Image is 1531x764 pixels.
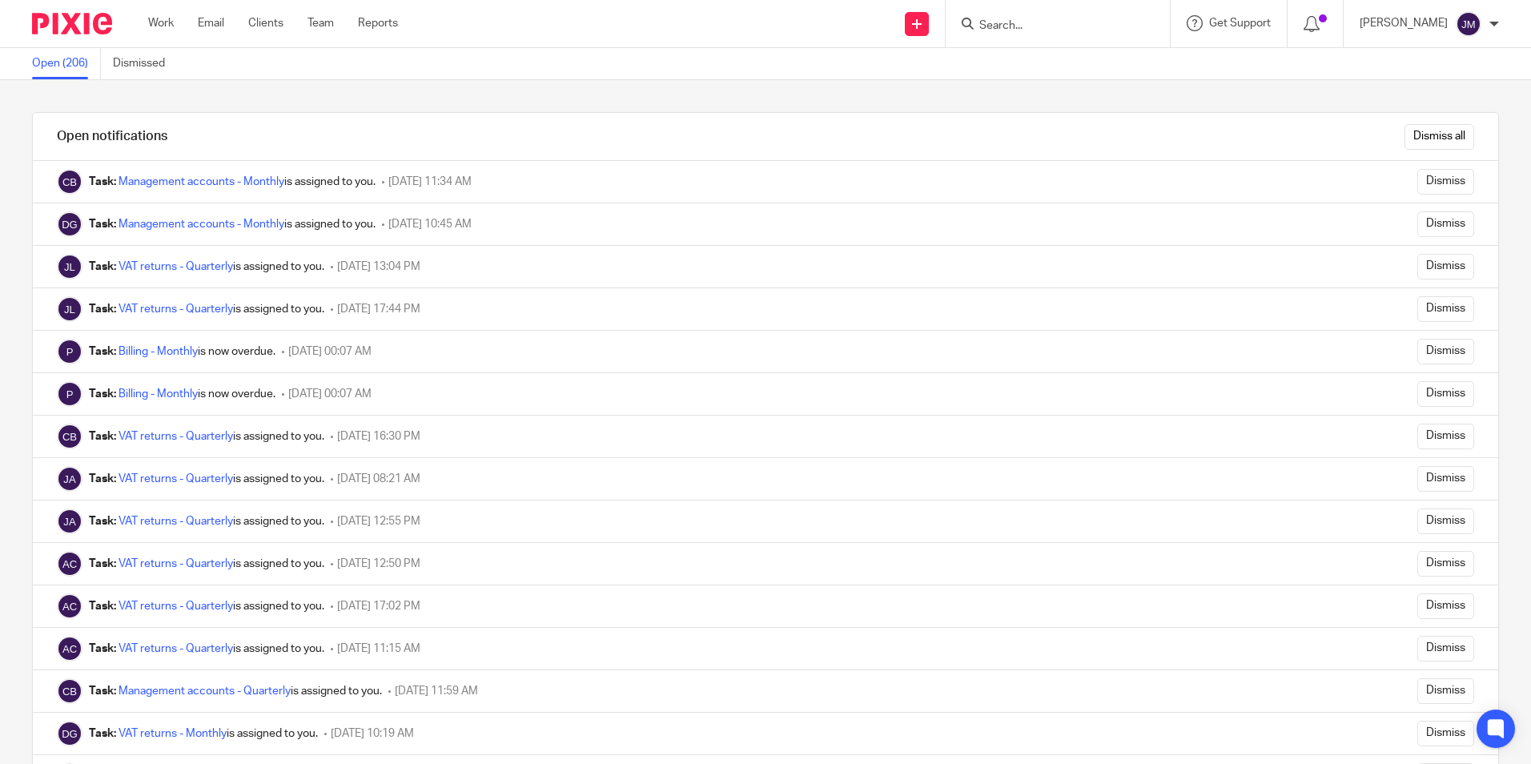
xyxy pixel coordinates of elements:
span: [DATE] 12:55 PM [337,516,420,527]
img: Abigail Cresswell [57,636,82,661]
input: Dismiss [1417,339,1474,364]
img: Abigail Cresswell [57,551,82,577]
h1: Open notifications [57,128,167,145]
img: Josie Lynch [57,296,82,322]
span: [DATE] 11:34 AM [388,176,472,187]
img: Danielle Gault [57,721,82,746]
img: Abigail Cresswell [57,593,82,619]
input: Dismiss [1417,381,1474,407]
span: [DATE] 13:04 PM [337,261,420,272]
input: Dismiss [1417,636,1474,661]
b: Task: [89,304,116,315]
span: [DATE] 08:21 AM [337,473,420,485]
b: Task: [89,261,116,272]
p: [PERSON_NAME] [1360,15,1448,31]
a: VAT returns - Quarterly [119,473,233,485]
div: is assigned to you. [89,174,376,190]
a: Management accounts - Quarterly [119,686,291,697]
span: [DATE] 17:02 PM [337,601,420,612]
div: is assigned to you. [89,216,376,232]
input: Dismiss [1417,551,1474,577]
input: Dismiss [1417,424,1474,449]
a: VAT returns - Quarterly [119,516,233,527]
input: Dismiss all [1404,124,1474,150]
a: Billing - Monthly [119,346,198,357]
input: Dismiss [1417,466,1474,492]
div: is assigned to you. [89,428,324,444]
b: Task: [89,346,116,357]
b: Task: [89,601,116,612]
img: svg%3E [1456,11,1481,37]
b: Task: [89,516,116,527]
img: Pixie [57,339,82,364]
span: [DATE] 11:15 AM [337,643,420,654]
span: [DATE] 12:50 PM [337,558,420,569]
input: Dismiss [1417,254,1474,279]
input: Dismiss [1417,721,1474,746]
span: [DATE] 00:07 AM [288,346,372,357]
a: Management accounts - Monthly [119,176,284,187]
b: Task: [89,558,116,569]
img: Danielle Gault [57,211,82,237]
a: VAT returns - Quarterly [119,601,233,612]
img: Callum Bedford [57,169,82,195]
img: Callum Bedford [57,424,82,449]
span: Get Support [1209,18,1271,29]
a: VAT returns - Monthly [119,728,227,739]
input: Dismiss [1417,678,1474,704]
img: Callum Bedford [57,678,82,704]
a: Reports [358,15,398,31]
img: James Armitage [57,509,82,534]
div: is assigned to you. [89,683,382,699]
img: Pixie [57,381,82,407]
span: [DATE] 16:30 PM [337,431,420,442]
a: VAT returns - Quarterly [119,261,233,272]
b: Task: [89,473,116,485]
b: Task: [89,431,116,442]
b: Task: [89,388,116,400]
div: is assigned to you. [89,598,324,614]
input: Dismiss [1417,509,1474,534]
span: [DATE] 11:59 AM [395,686,478,697]
div: is assigned to you. [89,259,324,275]
img: Josie Lynch [57,254,82,279]
img: James Armitage [57,466,82,492]
span: [DATE] 17:44 PM [337,304,420,315]
span: [DATE] 10:19 AM [331,728,414,739]
img: Pixie [32,13,112,34]
a: Work [148,15,174,31]
a: Open (206) [32,48,101,79]
input: Dismiss [1417,169,1474,195]
input: Dismiss [1417,593,1474,619]
div: is assigned to you. [89,301,324,317]
b: Task: [89,728,116,739]
input: Search [978,19,1122,34]
a: Email [198,15,224,31]
a: VAT returns - Quarterly [119,304,233,315]
div: is assigned to you. [89,471,324,487]
b: Task: [89,219,116,230]
a: Dismissed [113,48,177,79]
div: is now overdue. [89,344,275,360]
div: is assigned to you. [89,513,324,529]
a: Team [307,15,334,31]
div: is assigned to you. [89,556,324,572]
span: [DATE] 10:45 AM [388,219,472,230]
a: VAT returns - Quarterly [119,558,233,569]
div: is assigned to you. [89,726,318,742]
div: is assigned to you. [89,641,324,657]
a: Clients [248,15,283,31]
b: Task: [89,643,116,654]
span: [DATE] 00:07 AM [288,388,372,400]
a: Management accounts - Monthly [119,219,284,230]
b: Task: [89,176,116,187]
b: Task: [89,686,116,697]
div: is now overdue. [89,386,275,402]
a: VAT returns - Quarterly [119,431,233,442]
a: Billing - Monthly [119,388,198,400]
input: Dismiss [1417,211,1474,237]
a: VAT returns - Quarterly [119,643,233,654]
input: Dismiss [1417,296,1474,322]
